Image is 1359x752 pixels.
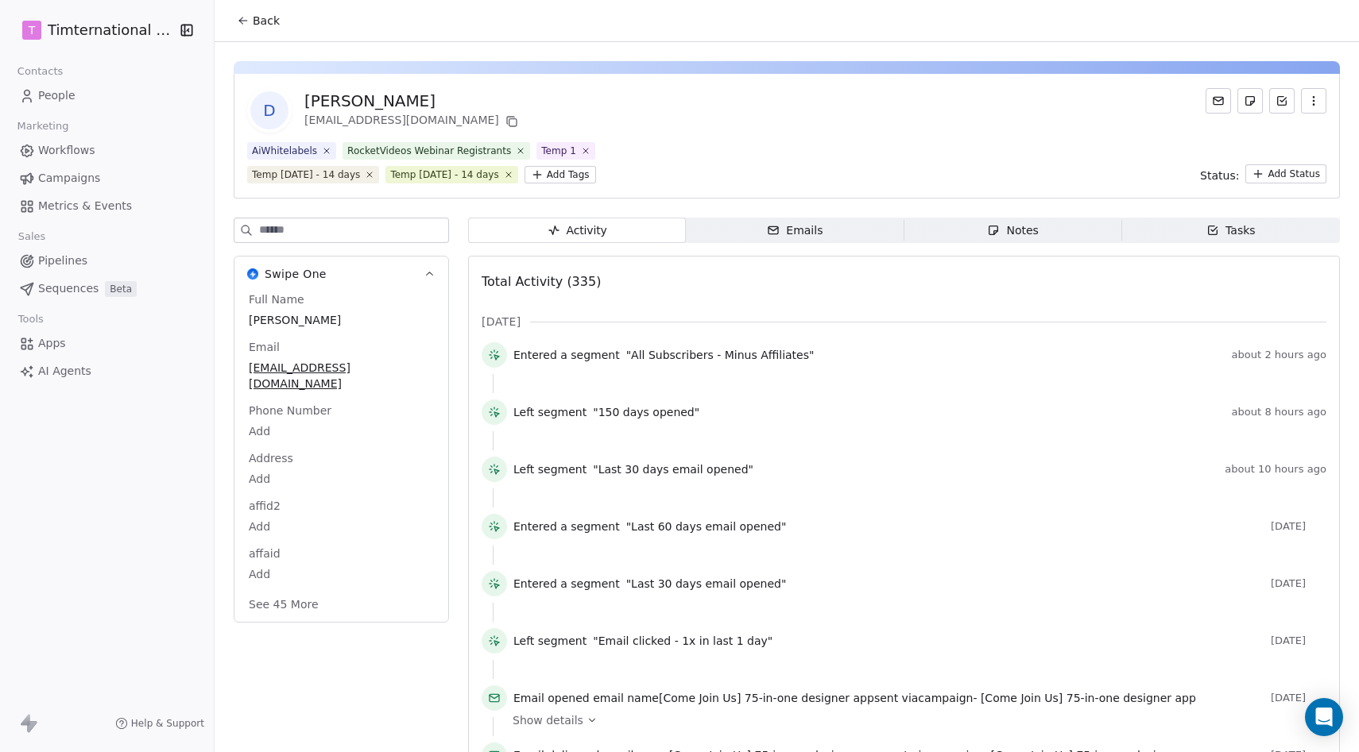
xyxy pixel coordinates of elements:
[593,404,699,420] span: "150 days opened"
[227,6,289,35] button: Back
[10,60,70,83] span: Contacts
[265,266,327,282] span: Swipe One
[1232,349,1326,361] span: about 2 hours ago
[10,114,75,138] span: Marketing
[626,576,787,592] span: "Last 30 days email opened"
[1245,164,1326,183] button: Add Status
[252,168,360,182] div: Temp [DATE] - 14 days
[246,546,284,561] span: affaid
[1271,634,1326,647] span: [DATE]
[246,291,308,307] span: Full Name
[513,712,1315,728] a: Show details
[513,712,583,728] span: Show details
[659,692,874,704] span: [Come Join Us] 75-in-one designer app
[249,423,434,439] span: Add
[249,312,434,328] span: [PERSON_NAME]
[38,87,75,104] span: People
[246,403,335,418] span: Phone Number
[249,360,434,391] span: [EMAIL_ADDRESS][DOMAIN_NAME]
[246,339,283,355] span: Email
[48,20,175,40] span: Timternational B.V.
[13,137,201,164] a: Workflows
[541,144,576,158] div: Temp 1
[347,144,511,158] div: RocketVideos Webinar Registrants
[234,291,448,622] div: Swipe OneSwipe One
[1271,520,1326,533] span: [DATE]
[249,566,434,582] span: Add
[513,692,590,704] span: Email opened
[249,519,434,534] span: Add
[981,692,1196,704] span: [Come Join Us] 75-in-one designer app
[38,198,132,214] span: Metrics & Events
[13,165,201,191] a: Campaigns
[131,717,204,730] span: Help & Support
[253,13,280,29] span: Back
[513,576,620,592] span: Entered a segment
[1200,168,1239,183] span: Status:
[252,144,317,158] div: AiWhitelabels
[249,471,434,487] span: Add
[11,225,52,249] span: Sales
[513,347,620,363] span: Entered a segment
[513,404,587,420] span: Left segment
[250,91,288,129] span: D
[513,690,1196,706] span: email name sent via campaign -
[239,590,328,619] button: See 45 More
[1232,406,1326,418] span: about 8 hours ago
[1225,463,1326,476] span: about 10 hours ago
[513,519,620,534] span: Entered a segment
[246,450,296,466] span: Address
[390,168,498,182] div: Temp [DATE] - 14 days
[19,17,169,44] button: TTimternational B.V.
[525,166,596,183] button: Add Tags
[29,22,36,38] span: T
[13,193,201,219] a: Metrics & Events
[513,633,587,649] span: Left segment
[38,335,66,352] span: Apps
[1271,577,1326,590] span: [DATE]
[38,170,100,187] span: Campaigns
[38,363,91,380] span: AI Agents
[13,358,201,384] a: AI Agents
[1206,222,1256,239] div: Tasks
[513,461,587,477] span: Left segment
[13,330,201,357] a: Apps
[11,307,50,331] span: Tools
[1271,692,1326,704] span: [DATE]
[593,633,772,649] span: "Email clicked - 1x in last 1 day"
[115,717,204,730] a: Help & Support
[246,498,284,514] span: affid2
[482,314,521,330] span: [DATE]
[13,83,201,109] a: People
[38,253,87,269] span: Pipelines
[1305,698,1343,736] div: Open Intercom Messenger
[987,222,1038,239] div: Notes
[767,222,823,239] div: Emails
[304,90,521,112] div: [PERSON_NAME]
[38,142,95,159] span: Workflows
[626,347,815,363] span: "All Subscribers - Minus Affiliates"
[247,268,258,280] img: Swipe One
[482,274,601,289] span: Total Activity (335)
[13,276,201,302] a: SequencesBeta
[626,519,787,534] span: "Last 60 days email opened"
[304,112,521,131] div: [EMAIL_ADDRESS][DOMAIN_NAME]
[38,280,99,297] span: Sequences
[234,256,448,291] button: Swipe OneSwipe One
[593,461,753,477] span: "Last 30 days email opened"
[105,281,137,297] span: Beta
[13,248,201,274] a: Pipelines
